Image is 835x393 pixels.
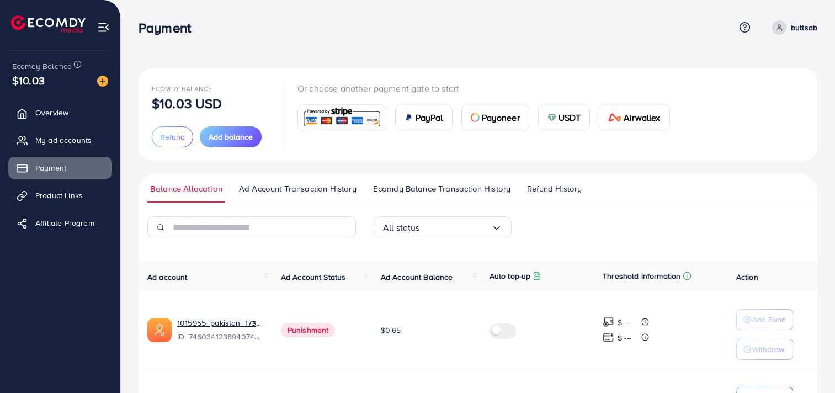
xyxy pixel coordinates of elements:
span: $0.65 [381,325,401,336]
span: All status [383,219,420,236]
span: Action [736,272,758,283]
button: Withdraw [736,339,793,360]
input: Search for option [420,219,491,236]
img: card [608,113,621,122]
span: USDT [559,111,581,124]
span: Refund [160,131,185,142]
p: $ --- [618,331,631,344]
span: Affiliate Program [35,217,94,229]
img: card [405,113,413,122]
a: 1015955_pakistan_1736996056634 [177,317,263,328]
a: cardAirwallex [599,104,669,131]
span: Ecomdy Balance [152,84,212,93]
a: Product Links [8,184,112,206]
span: Ad Account Transaction History [239,183,357,195]
a: Affiliate Program [8,212,112,234]
span: My ad accounts [35,135,92,146]
a: cardPayoneer [461,104,529,131]
div: Search for option [374,216,512,238]
img: logo [11,15,86,33]
p: $ --- [618,316,631,329]
a: buttsab [768,20,817,35]
span: Ad Account Status [281,272,346,283]
h3: Payment [139,20,200,36]
iframe: Chat [788,343,827,385]
span: Ad Account Balance [381,272,453,283]
a: card [297,104,386,131]
p: Auto top-up [490,269,531,283]
img: menu [97,21,110,34]
img: ic-ads-acc.e4c84228.svg [147,318,172,342]
span: Ecomdy Balance [12,61,72,72]
span: Product Links [35,190,83,201]
button: Add Fund [736,309,793,330]
p: Threshold information [603,269,680,283]
span: $10.03 [12,72,45,88]
span: Add balance [209,131,253,142]
span: PayPal [416,111,443,124]
a: My ad accounts [8,129,112,151]
span: Balance Allocation [150,183,222,195]
img: card [301,106,382,130]
p: Withdraw [752,343,784,356]
p: Or choose another payment gate to start [297,82,679,95]
span: Ad account [147,272,188,283]
span: Refund History [527,183,582,195]
img: top-up amount [603,332,614,343]
a: cardUSDT [538,104,591,131]
span: Airwallex [624,111,660,124]
span: Payment [35,162,66,173]
img: top-up amount [603,316,614,328]
span: Ecomdy Balance Transaction History [373,183,510,195]
img: card [547,113,556,122]
button: Refund [152,126,193,147]
div: <span class='underline'>1015955_pakistan_1736996056634</span></br>7460341238940745744 [177,317,263,343]
img: image [97,76,108,87]
span: ID: 7460341238940745744 [177,331,263,342]
span: Overview [35,107,68,118]
a: Payment [8,157,112,179]
img: card [471,113,480,122]
p: $10.03 USD [152,97,222,110]
button: Add balance [200,126,262,147]
p: Add Fund [752,313,786,326]
a: Overview [8,102,112,124]
span: Payoneer [482,111,520,124]
p: buttsab [791,21,817,34]
span: Punishment [281,323,336,337]
a: cardPayPal [395,104,453,131]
